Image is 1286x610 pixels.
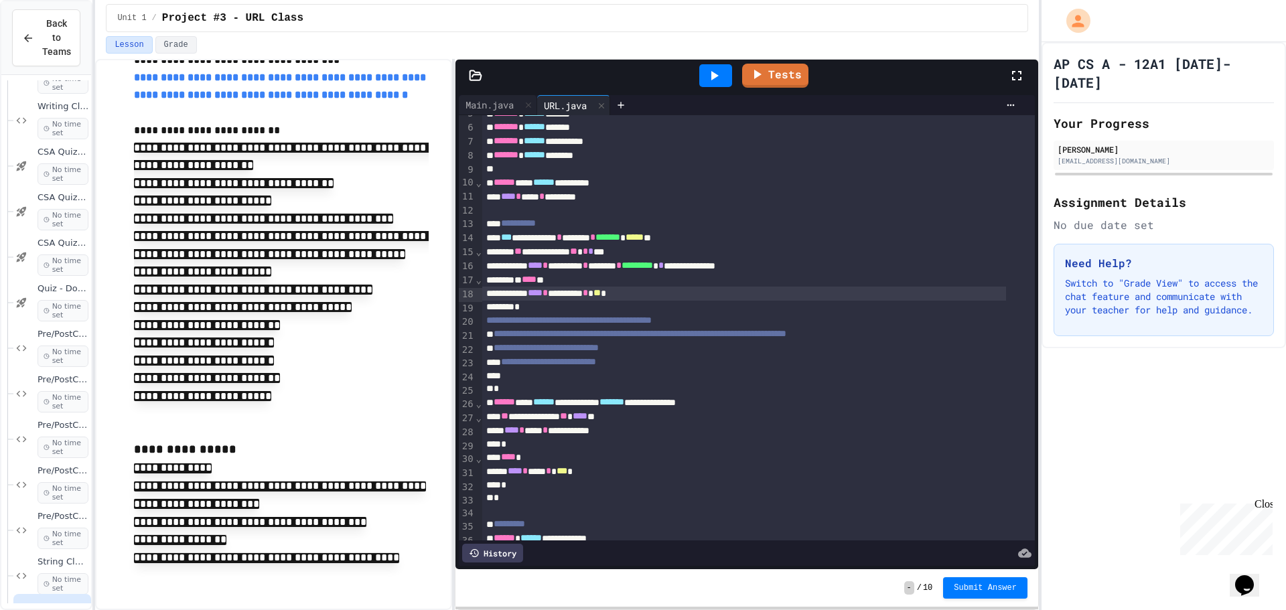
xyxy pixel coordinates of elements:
[1058,156,1270,166] div: [EMAIL_ADDRESS][DOMAIN_NAME]
[1058,143,1270,155] div: [PERSON_NAME]
[459,329,476,344] div: 21
[1175,498,1273,555] iframe: chat widget
[38,511,88,522] span: Pre/PostConditions #5
[459,98,520,112] div: Main.java
[38,300,88,321] span: No time set
[5,5,92,85] div: Chat with us now!Close
[537,95,610,115] div: URL.java
[12,9,80,66] button: Back to Teams
[38,209,88,230] span: No time set
[1065,277,1263,317] p: Switch to "Grade View" to access the chat feature and communicate with your teacher for help and ...
[38,420,88,431] span: Pre/PostConditions #3
[459,398,476,412] div: 26
[459,507,476,520] div: 34
[38,283,88,295] span: Quiz - Documentation, Preconditions and Postconditions
[38,163,88,185] span: No time set
[459,95,537,115] div: Main.java
[38,482,88,504] span: No time set
[459,135,476,149] div: 7
[943,577,1027,599] button: Submit Answer
[38,101,88,112] span: Writing Classes #2 - Cat
[476,398,482,409] span: Fold line
[38,346,88,367] span: No time set
[459,534,476,548] div: 36
[38,556,88,568] span: String Class Review #1
[459,481,476,494] div: 32
[459,344,476,358] div: 22
[38,465,88,477] span: Pre/PostConditions #4
[38,374,88,386] span: Pre/PostConditions #2
[1054,217,1274,233] div: No due date set
[537,98,593,112] div: URL.java
[1065,255,1263,271] h3: Need Help?
[38,118,88,139] span: No time set
[38,329,88,340] span: Pre/PostConditions #1
[459,315,476,329] div: 20
[923,583,932,593] span: 10
[459,190,476,204] div: 11
[38,254,88,276] span: No time set
[1052,5,1094,36] div: My Account
[459,384,476,398] div: 25
[459,274,476,288] div: 17
[459,467,476,481] div: 31
[917,583,922,593] span: /
[106,36,152,54] button: Lesson
[459,302,476,315] div: 19
[42,17,71,59] span: Back to Teams
[459,440,476,453] div: 29
[459,371,476,384] div: 24
[459,426,476,440] div: 28
[459,357,476,371] div: 23
[476,535,482,546] span: Fold line
[459,232,476,246] div: 14
[459,412,476,426] div: 27
[152,13,157,23] span: /
[38,437,88,458] span: No time set
[162,10,303,26] span: Project #3 - URL Class
[954,583,1017,593] span: Submit Answer
[476,453,482,464] span: Fold line
[742,64,808,88] a: Tests
[459,288,476,302] div: 18
[904,581,914,595] span: -
[459,176,476,190] div: 10
[38,192,88,204] span: CSA Quiz #2: Accessor Methods
[38,238,88,249] span: CSA Quiz #3: Mutator Methods
[1230,556,1273,597] iframe: chat widget
[476,412,482,423] span: Fold line
[38,147,88,158] span: CSA Quiz #1: Attributes
[38,72,88,94] span: No time set
[459,520,476,534] div: 35
[459,163,476,177] div: 9
[476,246,482,257] span: Fold line
[459,121,476,135] div: 6
[459,494,476,508] div: 33
[38,528,88,549] span: No time set
[459,453,476,467] div: 30
[38,573,88,595] span: No time set
[155,36,197,54] button: Grade
[1054,193,1274,212] h2: Assignment Details
[459,218,476,232] div: 13
[459,260,476,274] div: 16
[459,204,476,218] div: 12
[459,149,476,163] div: 8
[476,275,482,285] span: Fold line
[38,391,88,412] span: No time set
[462,544,523,562] div: History
[476,177,482,188] span: Fold line
[459,246,476,260] div: 15
[1054,54,1274,92] h1: AP CS A - 12A1 [DATE]-[DATE]
[1054,114,1274,133] h2: Your Progress
[117,13,146,23] span: Unit 1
